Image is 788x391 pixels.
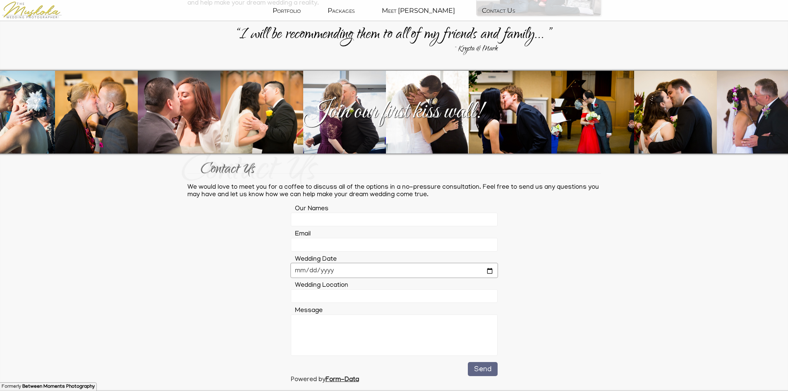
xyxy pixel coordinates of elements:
[386,71,469,154] img: IMG-0007.jpg
[262,7,311,14] a: Portfolio
[326,376,359,384] a: Form-Data
[551,71,634,154] img: IMG-0009.jpg
[295,256,498,263] label: Wedding Date
[295,205,498,213] label: Our Names
[472,7,526,14] a: Contact Us
[187,43,498,57] div: ~ Krysta & Mark
[22,384,95,389] b: Between Moments Photography
[291,376,498,384] div: Powered by
[469,71,551,154] img: IMG-0008.jpg
[55,71,138,154] img: IMG-0003.jpg
[138,71,220,154] img: IMG-0004.jpg
[468,362,498,376] button: Send
[295,282,498,289] label: Wedding Location
[220,71,303,154] img: IMG-0005.jpg
[2,384,21,389] div: Formerly
[187,29,601,56] div: “I will be recommending them to all of my friends and family... ”
[295,230,498,238] label: Email
[371,7,465,14] a: Meet [PERSON_NAME]
[187,184,601,199] p: We would love to meet you for a coffee to discuss all of the options in a no-pressure consultatio...
[317,7,365,14] a: Packages
[634,71,717,154] img: IMG-0010.jpg
[181,141,317,203] span: Contact Us
[303,71,386,154] img: IMG-0006.jpg
[201,158,255,182] a: Contact Us
[295,307,498,314] label: Message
